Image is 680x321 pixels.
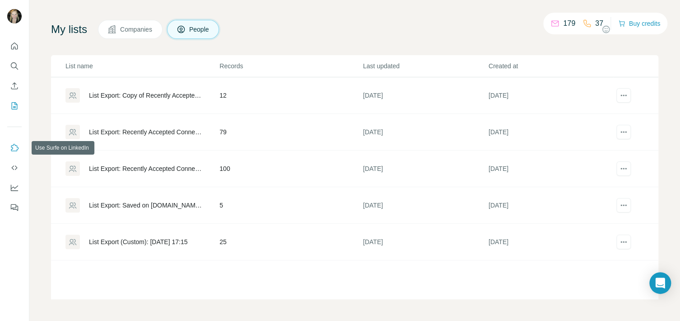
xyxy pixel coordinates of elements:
button: actions [616,161,631,176]
img: Avatar [7,9,22,24]
td: [DATE] [363,224,488,260]
td: 12 [219,77,363,114]
td: [DATE] [488,77,614,114]
td: [DATE] [488,151,614,187]
p: Records [219,61,362,71]
div: List Export (Custom): [DATE] 17:15 [89,237,187,246]
p: List name [65,61,219,71]
button: Enrich CSV [7,78,22,94]
p: Created at [489,61,613,71]
button: Quick start [7,38,22,54]
td: 25 [219,224,363,260]
td: 5 [219,187,363,224]
td: 79 [219,114,363,151]
button: Use Surfe on LinkedIn [7,140,22,156]
td: [DATE] [363,151,488,187]
div: List Export: Saved on [DOMAIN_NAME] - [DATE] 19:15 [89,201,204,210]
td: [DATE] [488,187,614,224]
div: List Export: Recently Accepted Connections and InMails - [DATE] 17:07 [89,164,204,173]
td: [DATE] [488,224,614,260]
button: actions [616,198,631,212]
td: 100 [219,151,363,187]
div: List Export: Recently Accepted Connections and InMails - [DATE] 18:34 [89,127,204,137]
button: actions [616,235,631,249]
button: Feedback [7,199,22,216]
span: People [189,25,210,34]
div: Open Intercom Messenger [649,272,671,294]
button: Buy credits [618,17,660,30]
p: Last updated [363,61,488,71]
td: [DATE] [363,77,488,114]
button: My lists [7,98,22,114]
div: List Export: Copy of Recently Accepted Connections and InMails - [DATE] 20:50 [89,91,204,100]
button: Share feedback [601,25,658,34]
button: Dashboard [7,179,22,196]
span: Companies [120,25,153,34]
td: [DATE] [363,114,488,151]
p: 37 [595,18,603,29]
button: actions [616,125,631,139]
button: Use Surfe API [7,160,22,176]
button: Search [7,58,22,74]
button: actions [616,88,631,103]
h4: My lists [51,22,87,37]
td: [DATE] [363,187,488,224]
td: [DATE] [488,114,614,151]
p: 179 [563,18,575,29]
